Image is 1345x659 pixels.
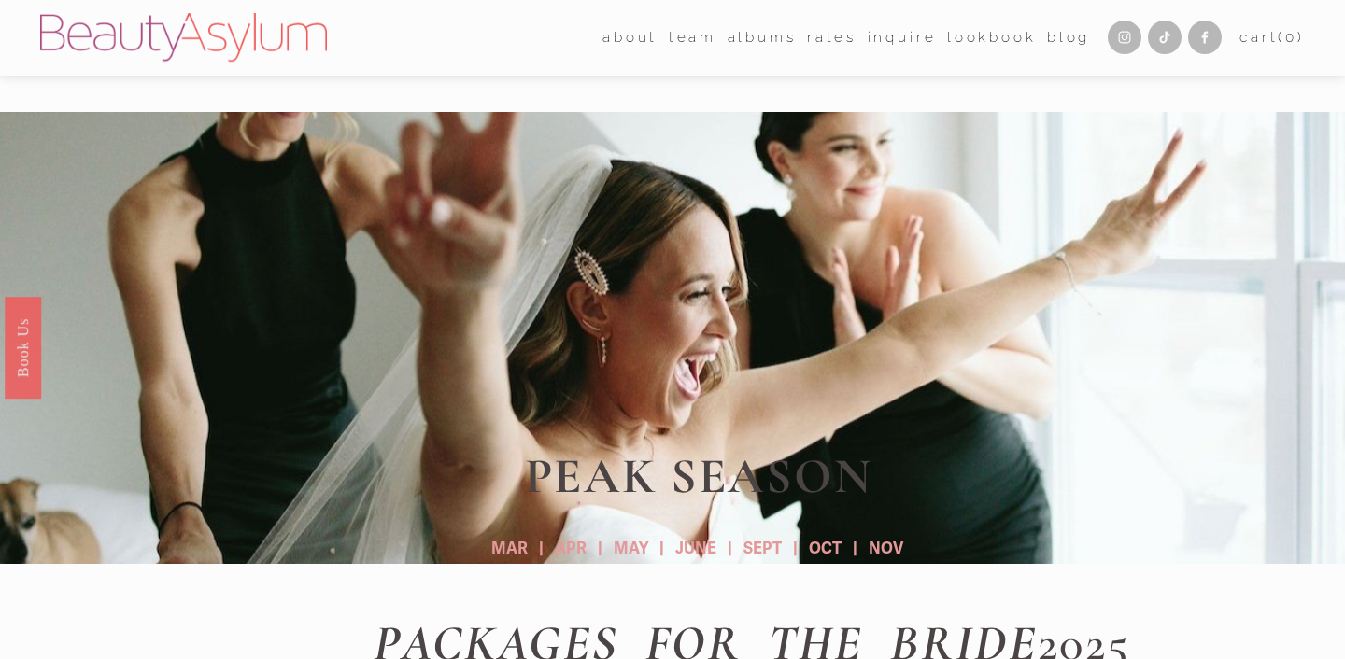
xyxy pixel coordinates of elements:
[1285,29,1297,46] span: 0
[525,446,873,506] strong: PEAK SEASON
[602,23,658,52] a: folder dropdown
[947,23,1037,52] a: Lookbook
[1278,29,1304,46] span: ( )
[602,25,658,50] span: about
[40,13,327,62] img: Beauty Asylum | Bridal Hair &amp; Makeup Charlotte &amp; Atlanta
[1108,21,1141,54] a: Instagram
[1148,21,1182,54] a: TikTok
[1188,21,1222,54] a: Facebook
[807,23,857,52] a: Rates
[868,23,937,52] a: Inquire
[1047,23,1090,52] a: Blog
[1239,25,1305,50] a: Cart(0)
[491,539,903,558] strong: MAR | APR | MAY | JUNE | SEPT | OCT | NOV
[728,23,797,52] a: albums
[669,23,716,52] a: folder dropdown
[669,25,716,50] span: team
[5,297,41,399] a: Book Us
